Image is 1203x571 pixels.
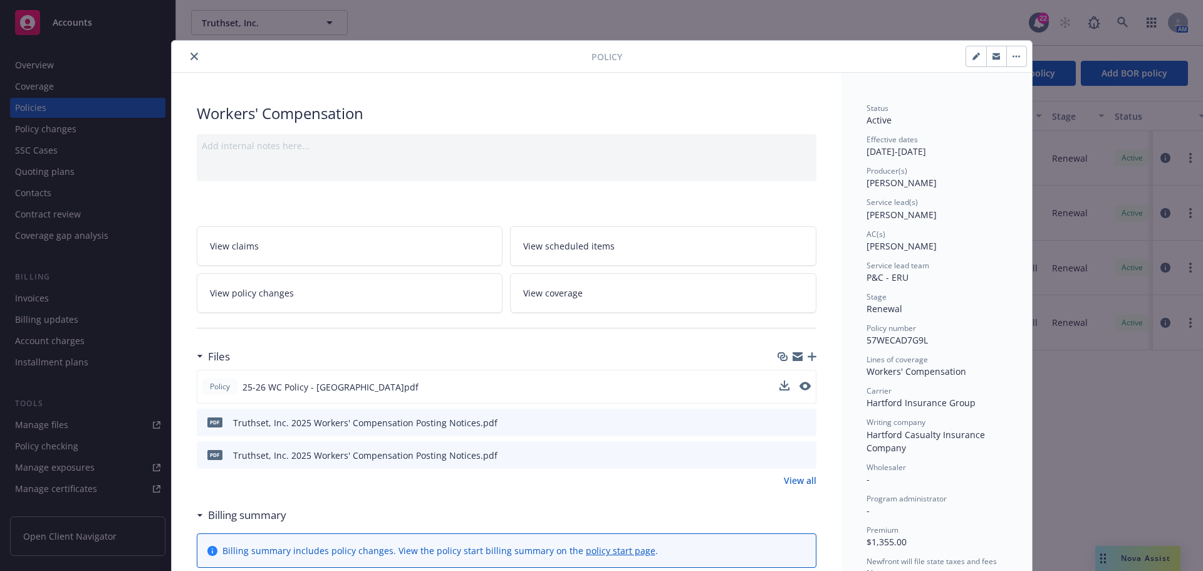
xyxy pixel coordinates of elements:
button: preview file [799,382,811,390]
a: View policy changes [197,273,503,313]
span: Policy number [867,323,916,333]
span: Carrier [867,385,892,396]
span: Active [867,114,892,126]
div: [DATE] - [DATE] [867,134,1007,158]
div: Workers' Compensation [197,103,816,124]
a: policy start page [586,545,655,557]
button: preview file [799,380,811,394]
span: 57WECAD7G9L [867,334,928,346]
span: Renewal [867,303,902,315]
span: Policy [591,50,622,63]
h3: Billing summary [208,507,286,523]
span: [PERSON_NAME] [867,177,937,189]
span: [PERSON_NAME] [867,240,937,252]
button: preview file [800,449,811,462]
span: Program administrator [867,493,947,504]
span: Newfront will file state taxes and fees [867,556,997,567]
span: Service lead(s) [867,197,918,207]
span: Writing company [867,417,925,427]
a: View coverage [510,273,816,313]
span: View coverage [523,286,583,300]
button: download file [780,416,790,429]
span: AC(s) [867,229,885,239]
span: View scheduled items [523,239,615,253]
span: [PERSON_NAME] [867,209,937,221]
span: Policy [207,381,232,392]
a: View claims [197,226,503,266]
button: close [187,49,202,64]
span: pdf [207,450,222,459]
a: View all [784,474,816,487]
div: Workers' Compensation [867,365,1007,378]
span: 25-26 WC Policy - [GEOGRAPHIC_DATA]pdf [242,380,419,394]
span: P&C - ERU [867,271,909,283]
span: View policy changes [210,286,294,300]
span: Lines of coverage [867,354,928,365]
a: View scheduled items [510,226,816,266]
span: Wholesaler [867,462,906,473]
div: Truthset, Inc. 2025 Workers' Compensation Posting Notices.pdf [233,416,497,429]
div: Add internal notes here... [202,139,811,152]
span: Service lead team [867,260,929,271]
span: Hartford Casualty Insurance Company [867,429,987,454]
span: Effective dates [867,134,918,145]
span: - [867,505,870,516]
h3: Files [208,348,230,365]
div: Billing summary includes policy changes. View the policy start billing summary on the . [222,544,658,557]
div: Files [197,348,230,365]
button: download file [779,380,789,390]
div: Truthset, Inc. 2025 Workers' Compensation Posting Notices.pdf [233,449,497,462]
button: download file [779,380,789,394]
span: Producer(s) [867,165,907,176]
span: Hartford Insurance Group [867,397,976,409]
span: - [867,473,870,485]
button: download file [780,449,790,462]
span: Stage [867,291,887,302]
span: View claims [210,239,259,253]
button: preview file [800,416,811,429]
span: Status [867,103,888,113]
span: $1,355.00 [867,536,907,548]
span: Premium [867,525,898,535]
span: pdf [207,417,222,427]
div: Billing summary [197,507,286,523]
